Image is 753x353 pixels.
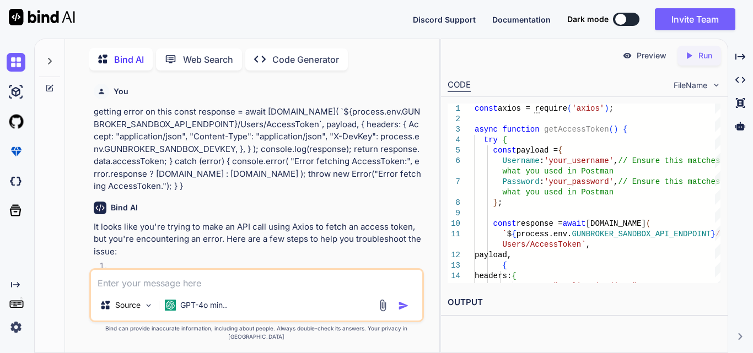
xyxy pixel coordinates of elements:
[376,299,389,312] img: attachment
[498,198,502,207] span: ;
[618,177,720,186] span: // Ensure this matches
[517,146,558,155] span: payload =
[502,230,507,238] span: `
[614,177,618,186] span: ,
[413,14,476,25] button: Discord Support
[272,53,339,66] p: Code Generator
[493,198,498,207] span: }
[586,219,646,228] span: [DOMAIN_NAME]
[492,15,551,24] span: Documentation
[7,318,25,336] img: settings
[572,230,711,238] span: GUNBROKER_SANDBOX_API_ENDPOINT
[563,219,586,228] span: await
[544,177,614,186] span: 'your_password'
[567,104,572,113] span: (
[448,271,460,281] div: 14
[475,251,512,259] span: payload,
[502,156,539,165] span: Username
[586,240,590,249] span: ,
[604,104,609,113] span: )
[183,53,233,66] p: Web Search
[637,50,666,61] p: Preview
[448,104,460,114] div: 1
[448,114,460,124] div: 2
[493,219,517,228] span: const
[7,172,25,191] img: darkCloudIdeIcon
[502,167,614,176] span: what you used in Postman
[544,125,609,134] span: getAccessToken
[448,198,460,208] div: 8
[553,282,637,291] span: "application/json"
[7,83,25,101] img: ai-studio
[448,219,460,229] div: 10
[448,281,460,292] div: 15
[512,271,516,280] span: {
[502,125,539,134] span: function
[7,53,25,72] img: chat
[115,300,141,311] p: Source
[622,51,632,61] img: preview
[498,104,567,113] span: axios = require
[507,230,512,238] span: $
[674,80,707,91] span: FileName
[614,125,618,134] span: )
[475,271,512,280] span: headers:
[7,142,25,161] img: premium
[711,230,716,238] span: }
[448,250,460,260] div: 12
[502,240,585,249] span: Users/AccessToken`
[448,260,460,271] div: 13
[448,229,460,240] div: 11
[111,202,138,213] h6: Bind AI
[548,282,553,291] span: :
[475,125,498,134] span: async
[413,15,476,24] span: Discord Support
[398,300,409,311] img: icon
[448,208,460,219] div: 9
[502,261,507,270] span: {
[448,79,471,92] div: CODE
[712,80,721,90] img: chevron down
[492,14,551,25] button: Documentation
[521,282,548,291] span: Accept
[475,104,498,113] span: const
[698,50,712,61] p: Run
[618,156,720,165] span: // Ensure this matches
[517,230,572,238] span: process.env.
[448,177,460,187] div: 7
[448,145,460,156] div: 5
[94,221,422,258] p: It looks like you're trying to make an API call using Axios to fetch an access token, but you're ...
[572,104,604,113] span: 'axios'
[502,135,507,144] span: {
[544,156,614,165] span: 'your_username'
[655,8,735,30] button: Invite Team
[484,135,498,144] span: try
[441,290,728,316] h2: OUTPUT
[517,219,563,228] span: response =
[448,124,460,135] div: 3
[94,106,422,193] p: getting error on this const response = await [DOMAIN_NAME]( `${process.env.GUNBROKER_SANDBOX_API_...
[89,324,424,341] p: Bind can provide inaccurate information, including about people. Always double-check its answers....
[448,135,460,145] div: 4
[7,112,25,131] img: githubLight
[567,14,609,25] span: Dark mode
[540,156,544,165] span: :
[637,282,641,291] span: ,
[448,156,460,166] div: 6
[609,125,614,134] span: (
[502,177,539,186] span: Password
[144,301,153,310] img: Pick Models
[493,146,517,155] span: const
[502,188,614,197] span: what you used in Postman
[180,300,227,311] p: GPT-4o min..
[623,125,627,134] span: {
[114,86,128,97] h6: You
[614,156,618,165] span: ,
[646,219,650,228] span: (
[609,104,614,113] span: ;
[165,300,176,311] img: GPT-4o mini
[540,177,544,186] span: :
[9,9,75,25] img: Bind AI
[512,230,516,238] span: {
[114,53,144,66] p: Bind AI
